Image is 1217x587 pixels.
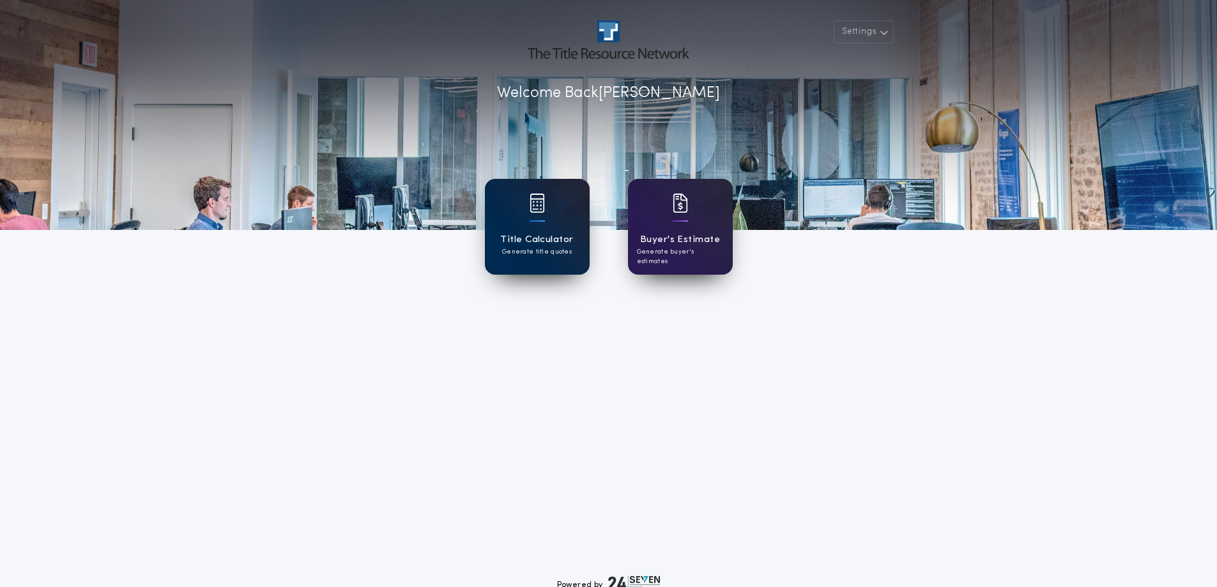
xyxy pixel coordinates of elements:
img: account-logo [528,20,689,59]
button: Settings [834,20,894,43]
h1: Buyer's Estimate [640,233,720,247]
p: Welcome Back [PERSON_NAME] [497,82,720,105]
a: card iconTitle CalculatorGenerate title quotes [485,179,590,275]
img: card icon [673,194,688,213]
p: Generate title quotes [502,247,572,257]
h1: Title Calculator [500,233,573,247]
img: card icon [530,194,545,213]
p: Generate buyer's estimates [637,247,724,266]
a: card iconBuyer's EstimateGenerate buyer's estimates [628,179,733,275]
